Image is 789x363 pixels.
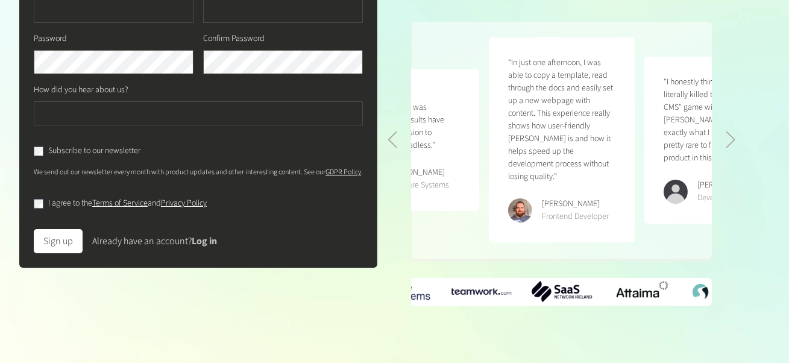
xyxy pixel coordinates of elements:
div: [PERSON_NAME] [542,198,609,210]
div: [PERSON_NAME] [697,179,755,192]
div: Developer [697,192,755,204]
label: Confirm Password [203,33,265,45]
img: SaaS-Network-Ireland-logo.png [532,281,591,301]
label: I agree to the and [48,197,207,210]
label: Password [34,33,67,45]
img: SkillsVista-Logo.png [693,284,752,299]
label: How did you hear about us? [34,84,128,96]
p: “In just one afternoon, I was able to copy a template, read through the docs and easily set up a ... [508,57,615,183]
p: We send out our newsletter every month with product updates and other interesting content. See our . [34,167,363,178]
p: “I honestly think that you literally killed the "Headless CMS" game with [PERSON_NAME], it just d... [664,76,771,165]
img: teamwork-logo.png [451,288,511,295]
div: Already have an account? [92,234,217,248]
a: Terms of Service [92,197,148,209]
div: CEO Kore Systems [387,179,449,192]
img: Kevin Abatan [664,180,688,204]
div: 1 / 6 [451,288,511,295]
div: 2 / 6 [532,281,591,301]
figure: 1 / 5 [489,37,635,242]
a: GDPR Policy [325,167,361,177]
img: Erik Galiana Farell [508,198,532,223]
div: Next slide [726,131,736,148]
a: Log in [192,235,217,248]
div: 4 / 6 [693,284,752,299]
label: Subscribe to our newsletter [48,145,140,157]
div: 3 / 6 [612,278,672,306]
div: Frontend Developer [542,210,609,223]
img: Attaima-Logo.png [612,278,672,306]
div: Previous slide [388,131,398,148]
button: Sign up [34,229,83,253]
div: [PERSON_NAME] [387,166,449,179]
a: Privacy Policy [161,197,207,209]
